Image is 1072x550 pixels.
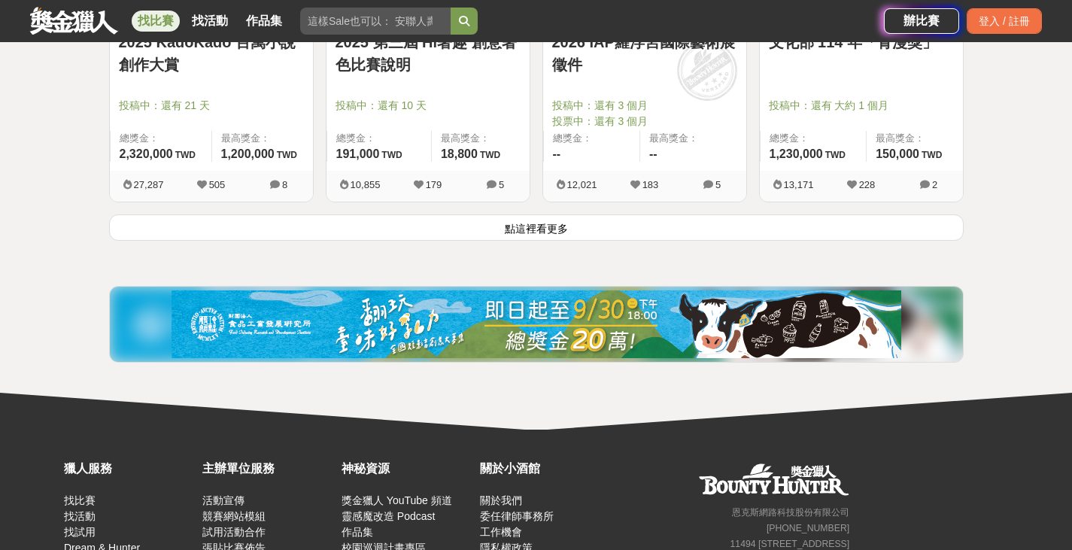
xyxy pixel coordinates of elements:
span: 183 [642,179,659,190]
span: 最高獎金： [649,131,737,146]
span: 505 [209,179,226,190]
span: 2 [932,179,937,190]
span: 12,021 [567,179,597,190]
span: 27,287 [134,179,164,190]
a: 2025 第三屆 Hi著趣 創意著色比賽說明 [336,31,521,76]
a: 辦比賽 [884,8,959,34]
span: 10,855 [351,179,381,190]
span: 18,800 [441,147,478,160]
a: 2026 IAP羅浮宮國際藝術展徵件 [552,31,737,76]
div: 主辦單位服務 [202,460,333,478]
span: 1,230,000 [770,147,823,160]
img: 11b6bcb1-164f-4f8f-8046-8740238e410a.jpg [172,290,901,358]
span: TWD [175,150,196,160]
small: 恩克斯網路科技股份有限公司 [732,507,849,518]
a: 作品集 [240,11,288,32]
a: 找比賽 [132,11,180,32]
span: 1,200,000 [221,147,275,160]
span: TWD [277,150,297,160]
span: 5 [499,179,504,190]
small: [PHONE_NUMBER] [767,523,849,533]
button: 點這裡看更多 [109,214,964,241]
div: 登入 / 註冊 [967,8,1042,34]
span: -- [553,147,561,160]
span: 總獎金： [770,131,858,146]
div: 關於小酒館 [480,460,611,478]
a: 2025 KadoKado 百萬小說創作大賞 [119,31,304,76]
span: 5 [715,179,721,190]
span: TWD [381,150,402,160]
span: 最高獎金： [441,131,521,146]
span: TWD [480,150,500,160]
a: 獎金獵人 YouTube 頻道 [342,494,452,506]
span: 最高獎金： [876,131,953,146]
span: 總獎金： [553,131,631,146]
a: 試用活動合作 [202,526,266,538]
span: 總獎金： [120,131,202,146]
a: 找活動 [186,11,234,32]
span: TWD [922,150,942,160]
span: 投稿中：還有 21 天 [119,98,304,114]
span: 總獎金： [336,131,422,146]
a: 作品集 [342,526,373,538]
span: 2,320,000 [120,147,173,160]
a: 靈感魔改造 Podcast [342,510,435,522]
a: 委任律師事務所 [480,510,554,522]
a: 工作機會 [480,526,522,538]
div: 神秘資源 [342,460,472,478]
small: 11494 [STREET_ADDRESS] [730,539,850,549]
a: 競賽網站模組 [202,510,266,522]
span: 13,171 [784,179,814,190]
span: TWD [825,150,846,160]
a: 找試用 [64,526,96,538]
span: 179 [426,179,442,190]
a: 活動宣傳 [202,494,244,506]
span: 8 [282,179,287,190]
a: 關於我們 [480,494,522,506]
span: 191,000 [336,147,380,160]
div: 獵人服務 [64,460,195,478]
span: 228 [859,179,876,190]
a: 找比賽 [64,494,96,506]
span: 投稿中：還有 10 天 [336,98,521,114]
span: -- [649,147,657,160]
span: 投稿中：還有 大約 1 個月 [769,98,954,114]
span: 最高獎金： [221,131,304,146]
span: 150,000 [876,147,919,160]
span: 投稿中：還有 3 個月 [552,98,737,114]
span: 投票中：還有 3 個月 [552,114,737,129]
a: 找活動 [64,510,96,522]
input: 這樣Sale也可以： 安聯人壽創意銷售法募集 [300,8,451,35]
